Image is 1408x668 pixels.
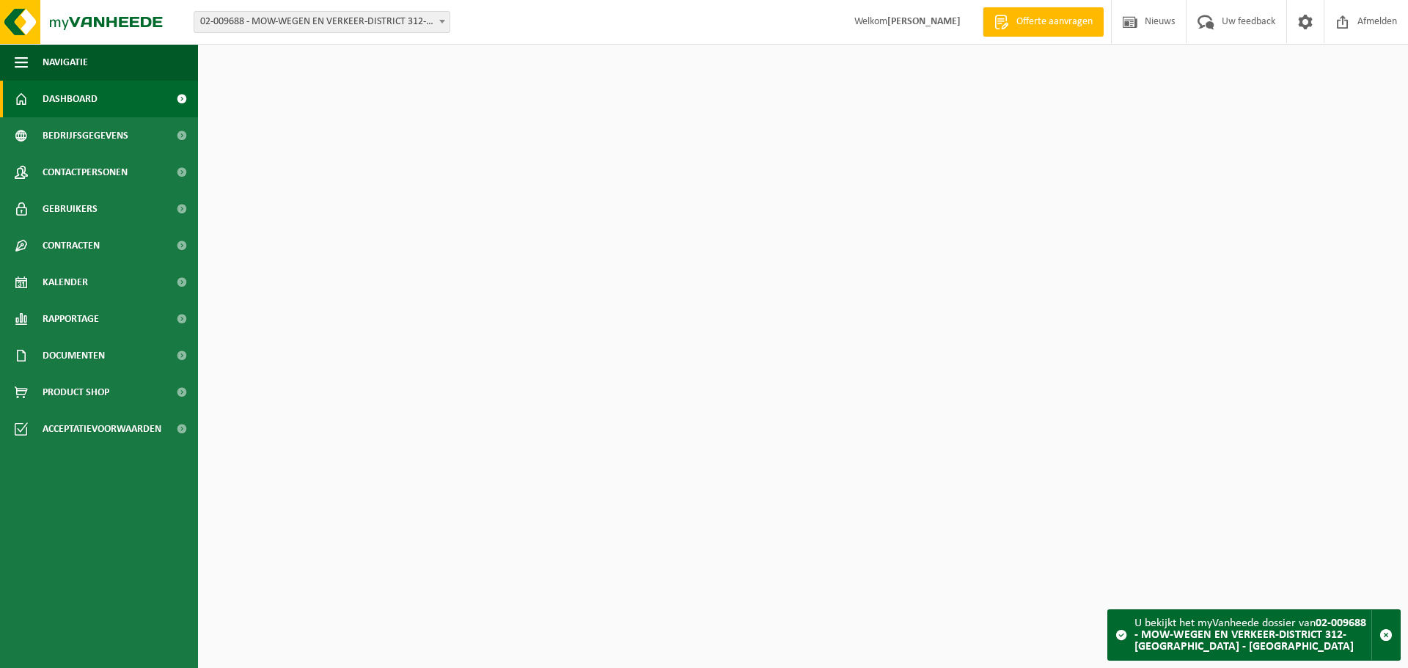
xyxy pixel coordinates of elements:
span: Bedrijfsgegevens [43,117,128,154]
span: Gebruikers [43,191,98,227]
span: 02-009688 - MOW-WEGEN EN VERKEER-DISTRICT 312-KORTRIJK - KORTRIJK [194,11,450,33]
span: Acceptatievoorwaarden [43,411,161,447]
span: Contracten [43,227,100,264]
span: Documenten [43,337,105,374]
span: Contactpersonen [43,154,128,191]
strong: [PERSON_NAME] [887,16,961,27]
div: U bekijkt het myVanheede dossier van [1134,610,1371,660]
span: Rapportage [43,301,99,337]
span: Dashboard [43,81,98,117]
span: Product Shop [43,374,109,411]
span: Kalender [43,264,88,301]
a: Offerte aanvragen [983,7,1104,37]
span: Offerte aanvragen [1013,15,1096,29]
strong: 02-009688 - MOW-WEGEN EN VERKEER-DISTRICT 312-[GEOGRAPHIC_DATA] - [GEOGRAPHIC_DATA] [1134,617,1366,653]
span: 02-009688 - MOW-WEGEN EN VERKEER-DISTRICT 312-KORTRIJK - KORTRIJK [194,12,450,32]
span: Navigatie [43,44,88,81]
